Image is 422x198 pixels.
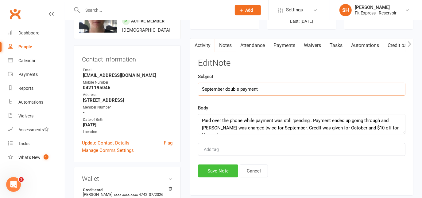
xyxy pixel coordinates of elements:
a: Tasks [325,38,347,53]
div: [PERSON_NAME] [355,5,397,10]
div: Location [83,129,172,135]
div: Member Number [83,105,172,110]
button: Cancel [240,164,268,177]
span: 1 [44,154,48,160]
label: Subject [198,73,213,80]
div: Reports [18,86,33,91]
span: Active member [131,18,165,23]
button: Save Note [198,164,238,177]
li: [PERSON_NAME] [82,187,172,198]
div: Waivers [18,113,33,118]
h3: Contact information [82,53,172,63]
div: SH [339,4,352,16]
iframe: Intercom live chat [6,177,21,192]
span: Add [246,8,253,13]
strong: [DATE] [83,122,172,128]
input: optional [198,83,405,96]
span: 1 [19,177,24,182]
a: Payments [8,68,65,81]
a: Update Contact Details [82,139,130,147]
div: People [18,44,32,49]
span: xxxx xxxx xxxx 4742 [114,192,147,197]
span: [DEMOGRAPHIC_DATA] [122,27,170,33]
div: Tasks [18,141,29,146]
textarea: Paid over the phone while payment was still 'pending'. Payment ended up going through and [PERSON... [198,114,405,134]
a: Dashboard [8,26,65,40]
strong: - [83,110,172,115]
div: Address [83,92,172,98]
a: Flag [164,139,172,147]
a: Waivers [300,38,325,53]
div: Date of Birth [83,117,172,123]
div: Mobile Number [83,80,172,85]
div: Dashboard [18,30,40,35]
a: People [8,40,65,54]
a: Activity [190,38,215,53]
a: Automations [8,95,65,109]
div: Fit Express - Reservoir [355,10,397,16]
a: What's New1 [8,151,65,164]
strong: [EMAIL_ADDRESS][DOMAIN_NAME] [83,73,172,78]
a: Calendar [8,54,65,68]
h3: Edit Note [198,58,405,68]
strong: [STREET_ADDRESS] [83,97,172,103]
div: Assessments [18,127,49,132]
a: Waivers [8,109,65,123]
div: Automations [18,100,43,105]
span: 07/2026 [149,192,163,197]
a: Manage Comms Settings [82,147,134,154]
a: Attendance [236,38,269,53]
a: Reports [8,81,65,95]
button: Add [235,5,261,15]
h3: Wallet [82,175,172,182]
a: Automations [347,38,383,53]
input: Search... [81,6,227,14]
strong: 0421195046 [83,85,172,90]
strong: Credit card [83,188,169,192]
a: Tasks [8,137,65,151]
a: Payments [269,38,300,53]
a: Clubworx [7,6,23,22]
div: Payments [18,72,38,77]
div: What's New [18,155,41,160]
span: Settings [286,3,303,17]
a: Assessments [8,123,65,137]
input: Add tag [203,146,225,153]
label: Body [198,104,208,112]
a: Notes [215,38,236,53]
div: Calendar [18,58,36,63]
div: Email [83,67,172,73]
